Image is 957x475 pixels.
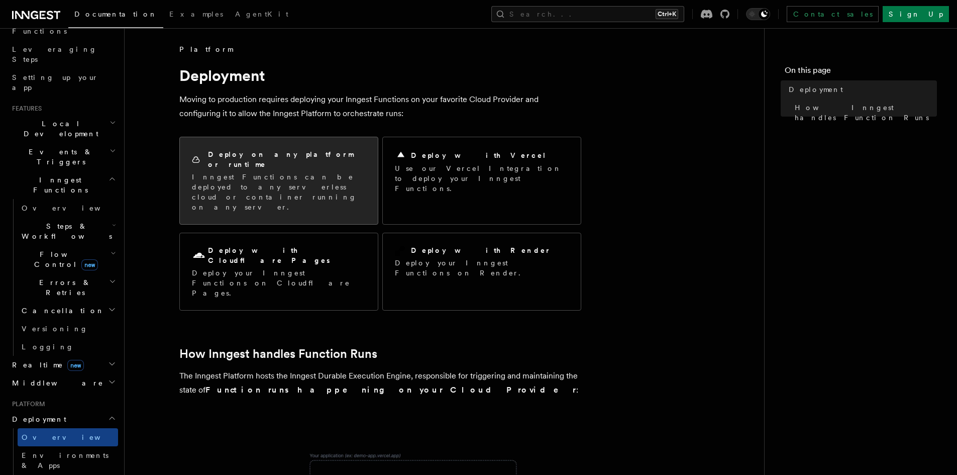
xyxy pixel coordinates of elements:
[179,137,378,225] a: Deploy on any platform or runtimeInngest Functions can be deployed to any serverless cloud or con...
[8,374,118,392] button: Middleware
[8,147,110,167] span: Events & Triggers
[8,378,103,388] span: Middleware
[22,433,125,441] span: Overview
[395,163,569,194] p: Use our Vercel Integration to deploy your Inngest Functions.
[8,115,118,143] button: Local Development
[8,175,109,195] span: Inngest Functions
[746,8,770,20] button: Toggle dark mode
[18,338,118,356] a: Logging
[18,273,118,302] button: Errors & Retries
[785,80,937,99] a: Deployment
[179,66,581,84] h1: Deployment
[163,3,229,27] a: Examples
[491,6,684,22] button: Search...Ctrl+K
[18,302,118,320] button: Cancellation
[785,64,937,80] h4: On this page
[8,105,42,113] span: Features
[179,92,581,121] p: Moving to production requires deploying your Inngest Functions on your favorite Cloud Provider an...
[67,360,84,371] span: new
[395,258,569,278] p: Deploy your Inngest Functions on Render.
[8,400,45,408] span: Platform
[179,347,377,361] a: How Inngest handles Function Runs
[208,245,366,265] h2: Deploy with Cloudflare Pages
[179,369,581,397] p: The Inngest Platform hosts the Inngest Durable Execution Engine, responsible for triggering and m...
[656,9,678,19] kbd: Ctrl+K
[8,68,118,97] a: Setting up your app
[8,171,118,199] button: Inngest Functions
[18,277,109,298] span: Errors & Retries
[205,385,576,395] strong: Function runs happening on your Cloud Provider
[192,268,366,298] p: Deploy your Inngest Functions on Cloudflare Pages.
[192,172,366,212] p: Inngest Functions can be deployed to any serverless cloud or container running on any server.
[382,233,581,311] a: Deploy with RenderDeploy your Inngest Functions on Render.
[382,137,581,225] a: Deploy with VercelUse our Vercel Integration to deploy your Inngest Functions.
[74,10,157,18] span: Documentation
[12,45,97,63] span: Leveraging Steps
[883,6,949,22] a: Sign Up
[8,410,118,428] button: Deployment
[18,245,118,273] button: Flow Controlnew
[789,84,843,94] span: Deployment
[8,414,66,424] span: Deployment
[235,10,288,18] span: AgentKit
[179,44,233,54] span: Platform
[12,73,98,91] span: Setting up your app
[179,233,378,311] a: Deploy with Cloudflare PagesDeploy your Inngest Functions on Cloudflare Pages.
[22,325,88,333] span: Versioning
[8,143,118,171] button: Events & Triggers
[787,6,879,22] a: Contact sales
[18,221,112,241] span: Steps & Workflows
[795,103,937,123] span: How Inngest handles Function Runs
[8,356,118,374] button: Realtimenew
[8,119,110,139] span: Local Development
[791,99,937,127] a: How Inngest handles Function Runs
[18,199,118,217] a: Overview
[18,249,111,269] span: Flow Control
[8,360,84,370] span: Realtime
[81,259,98,270] span: new
[411,245,551,255] h2: Deploy with Render
[18,320,118,338] a: Versioning
[68,3,163,28] a: Documentation
[18,217,118,245] button: Steps & Workflows
[22,204,125,212] span: Overview
[8,40,118,68] a: Leveraging Steps
[22,451,109,469] span: Environments & Apps
[192,249,206,263] svg: Cloudflare
[18,428,118,446] a: Overview
[208,149,366,169] h2: Deploy on any platform or runtime
[229,3,294,27] a: AgentKit
[8,199,118,356] div: Inngest Functions
[411,150,547,160] h2: Deploy with Vercel
[18,446,118,474] a: Environments & Apps
[169,10,223,18] span: Examples
[18,306,104,316] span: Cancellation
[22,343,74,351] span: Logging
